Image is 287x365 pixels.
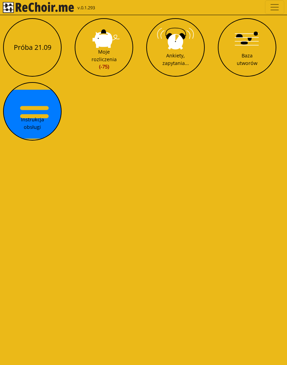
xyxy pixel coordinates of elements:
[265,0,284,14] button: Toggle navigation
[162,52,189,67] div: Ankiety, zapytania...
[77,4,95,11] span: v.0.1.293
[75,18,133,77] button: Moje rozliczenia(-75)
[218,18,276,77] button: Baza utworów
[3,2,74,13] img: rekłajer mi
[3,82,62,141] button: Instrukcja obsługi
[92,63,117,70] span: (-75)
[21,116,44,131] div: Instrukcja obsługi
[146,18,205,77] button: Ankiety, zapytania...
[237,52,257,67] div: Baza utworów
[92,48,117,70] div: Moje rozliczenia
[3,18,62,77] button: Próba 21.09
